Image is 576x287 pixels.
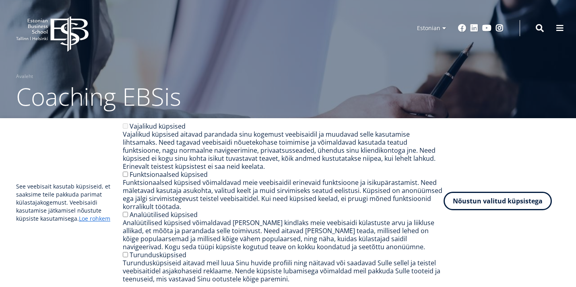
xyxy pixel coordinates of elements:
a: Linkedin [470,24,478,32]
div: Vajalikud küpsised aitavad parandada sinu kogemust veebisaidil ja muudavad selle kasutamise lihts... [123,130,444,170]
div: Funktsionaalsed küpsised võimaldavad meie veebisaidil erinevaid funktsioone ja isikupärastamist. ... [123,178,444,211]
a: Instagram [495,24,504,32]
label: Analüütilised küpsised [130,210,198,219]
label: Turundusküpsised [130,250,186,259]
a: Facebook [458,24,466,32]
a: Avaleht [16,72,33,80]
a: Loe rohkem [79,215,110,223]
p: See veebisait kasutab küpsiseid, et saaksime teile pakkuda parimat külastajakogemust. Veebisaidi ... [16,182,123,223]
span: Coaching EBSis [16,80,181,113]
label: Funktsionaalsed küpsised [130,170,208,179]
div: Analüütilised küpsised võimaldavad [PERSON_NAME] kindlaks meie veebisaidi külastuste arvu ja liik... [123,219,444,251]
label: Vajalikud küpsised [130,122,186,131]
a: Youtube [482,24,491,32]
button: Nõustun valitud küpsistega [444,192,552,210]
div: Turundusküpsiseid aitavad meil luua Sinu huvide profiili ning näitavad või saadavad Sulle sellel ... [123,259,444,283]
